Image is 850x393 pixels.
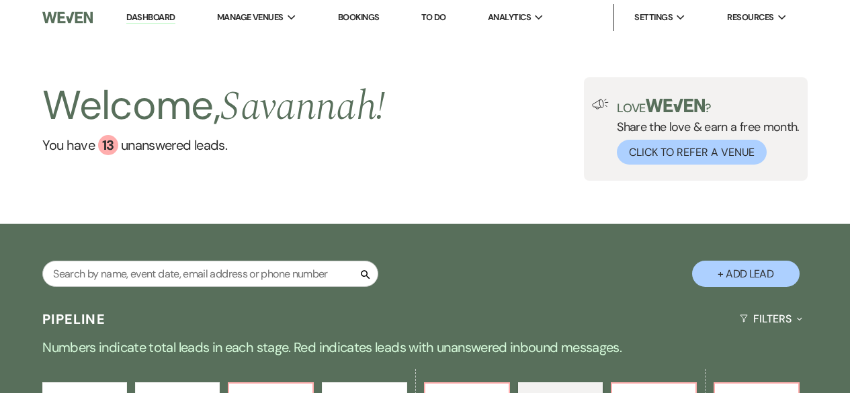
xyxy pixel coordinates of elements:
[338,11,380,23] a: Bookings
[734,301,808,337] button: Filters
[126,11,175,24] a: Dashboard
[42,77,385,135] h2: Welcome,
[42,261,378,287] input: Search by name, event date, email address or phone number
[42,3,92,32] img: Weven Logo
[609,99,800,165] div: Share the love & earn a free month.
[646,99,706,112] img: weven-logo-green.svg
[592,99,609,110] img: loud-speaker-illustration.svg
[727,11,773,24] span: Resources
[617,99,800,114] p: Love ?
[634,11,673,24] span: Settings
[217,11,284,24] span: Manage Venues
[421,11,446,23] a: To Do
[98,135,118,155] div: 13
[42,135,385,155] a: You have 13 unanswered leads.
[488,11,531,24] span: Analytics
[692,261,800,287] button: + Add Lead
[617,140,767,165] button: Click to Refer a Venue
[220,76,385,138] span: Savannah !
[42,310,105,329] h3: Pipeline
